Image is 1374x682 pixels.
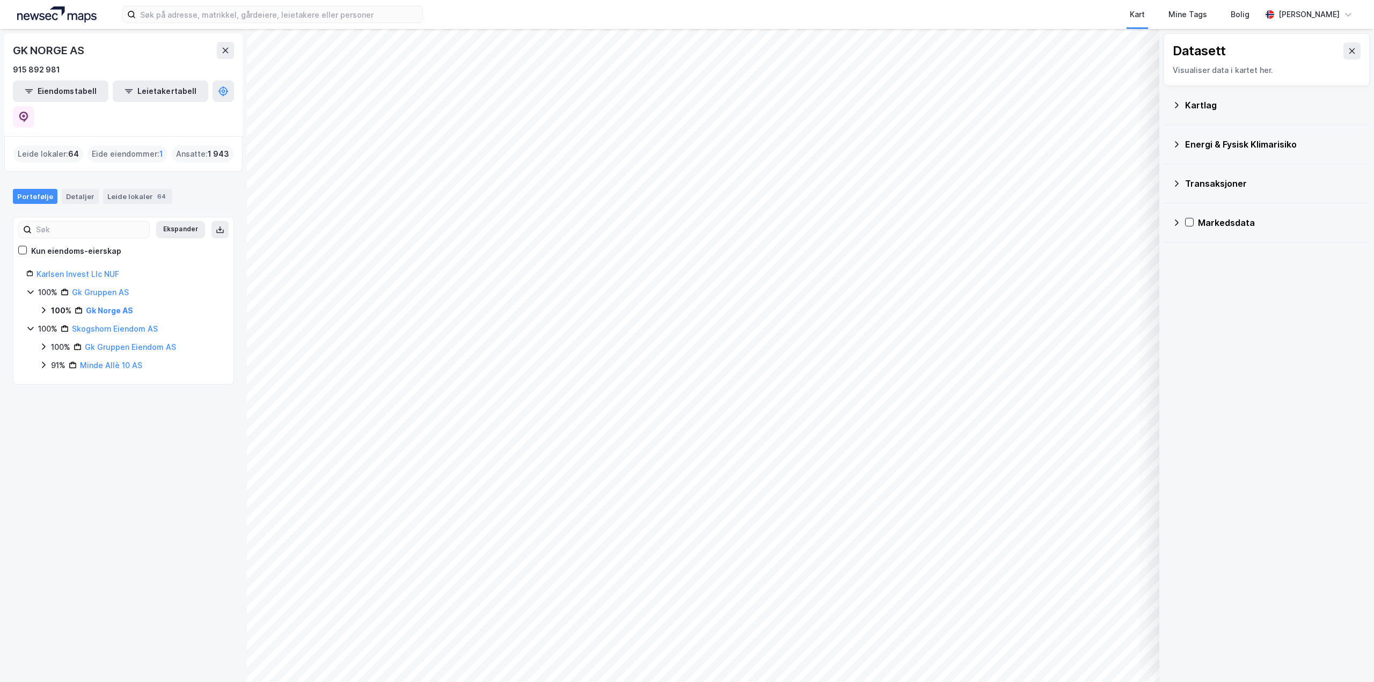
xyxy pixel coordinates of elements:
div: Portefølje [13,189,57,204]
div: Visualiser data i kartet her. [1173,64,1361,77]
div: Transaksjoner [1185,177,1361,190]
a: Gk Norge AS [86,306,133,315]
div: 100% [51,341,70,354]
div: Ansatte : [172,145,233,163]
div: 64 [155,191,168,202]
input: Søk på adresse, matrikkel, gårdeiere, leietakere eller personer [136,6,422,23]
div: Leide lokaler : [13,145,83,163]
span: 64 [68,148,79,160]
button: Eiendomstabell [13,80,108,102]
div: Kun eiendoms-eierskap [31,245,121,258]
a: Gk Gruppen Eiendom AS [85,342,176,351]
span: 1 943 [208,148,229,160]
input: Søk [32,222,149,238]
div: Datasett [1173,42,1226,60]
div: Mine Tags [1168,8,1207,21]
div: 915 892 981 [13,63,60,76]
button: Ekspander [156,221,205,238]
div: Detaljer [62,189,99,204]
iframe: Chat Widget [1320,630,1374,682]
a: Karlsen Invest Llc NUF [36,269,119,278]
div: Energi & Fysisk Klimarisiko [1185,138,1361,151]
div: 100% [38,286,57,299]
div: 100% [38,322,57,335]
div: Kontrollprogram for chat [1320,630,1374,682]
div: GK NORGE AS [13,42,86,59]
a: Minde Allè 10 AS [80,361,142,370]
div: Markedsdata [1198,216,1361,229]
button: Leietakertabell [113,80,208,102]
div: [PERSON_NAME] [1278,8,1340,21]
img: logo.a4113a55bc3d86da70a041830d287a7e.svg [17,6,97,23]
div: 91% [51,359,65,372]
div: Eide eiendommer : [87,145,167,163]
a: Gk Gruppen AS [72,288,129,297]
div: Bolig [1231,8,1249,21]
span: 1 [159,148,163,160]
div: 100% [51,304,71,317]
div: Leide lokaler [103,189,172,204]
div: Kart [1130,8,1145,21]
div: Kartlag [1185,99,1361,112]
a: Skogshorn Eiendom AS [72,324,158,333]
